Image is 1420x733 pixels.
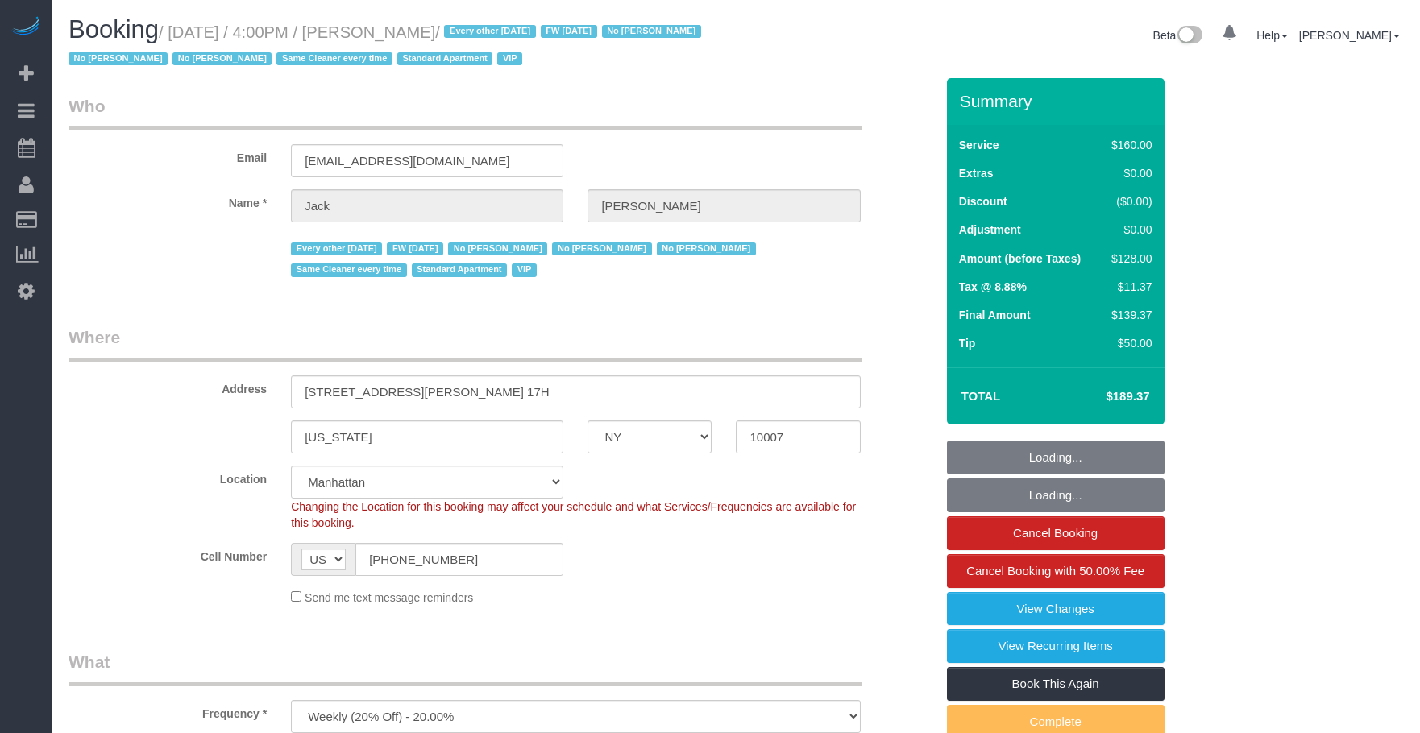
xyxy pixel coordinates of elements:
div: $11.37 [1105,279,1152,295]
a: Cancel Booking [947,516,1165,550]
span: FW [DATE] [541,25,597,38]
div: $160.00 [1105,137,1152,153]
div: $0.00 [1105,222,1152,238]
div: $128.00 [1105,251,1152,267]
a: Book This Again [947,667,1165,701]
label: Cell Number [56,543,279,565]
span: FW [DATE] [387,242,443,255]
label: Name * [56,189,279,211]
small: / [DATE] / 4:00PM / [PERSON_NAME] [69,23,706,68]
span: Standard Apartment [412,263,508,276]
label: Address [56,375,279,397]
span: Same Cleaner every time [291,263,406,276]
a: [PERSON_NAME] [1299,29,1400,42]
label: Adjustment [959,222,1021,238]
input: Zip Code [736,420,860,453]
legend: Who [69,94,862,130]
span: No [PERSON_NAME] [602,25,701,38]
span: Booking [69,15,159,43]
label: Tax @ 8.88% [959,279,1027,295]
label: Final Amount [959,307,1031,323]
span: Changing the Location for this booking may affect your schedule and what Services/Frequencies are... [291,500,856,529]
input: First Name [291,189,563,222]
label: Tip [959,335,976,351]
label: Location [56,466,279,487]
img: Automaid Logo [10,16,42,39]
img: New interface [1176,26,1202,47]
span: Standard Apartment [397,52,493,65]
strong: Total [961,389,1001,403]
label: Discount [959,193,1007,209]
legend: Where [69,325,862,362]
label: Extras [959,165,994,181]
span: Send me text message reminders [305,591,473,604]
legend: What [69,650,862,686]
a: View Recurring Items [947,629,1165,663]
div: $0.00 [1105,165,1152,181]
span: No [PERSON_NAME] [552,242,651,255]
span: No [PERSON_NAME] [657,242,756,255]
span: Every other [DATE] [444,25,535,38]
input: Last Name [588,189,860,222]
input: Cell Number [355,543,563,576]
h4: $189.37 [1057,390,1149,404]
a: View Changes [947,592,1165,626]
div: ($0.00) [1105,193,1152,209]
input: City [291,420,563,453]
span: VIP [512,263,537,276]
h3: Summary [960,92,1156,110]
div: $139.37 [1105,307,1152,323]
span: No [PERSON_NAME] [69,52,168,65]
label: Amount (before Taxes) [959,251,1081,267]
input: Email [291,144,563,177]
span: VIP [497,52,522,65]
span: No [PERSON_NAME] [448,242,547,255]
span: No [PERSON_NAME] [172,52,272,65]
span: Every other [DATE] [291,242,382,255]
label: Frequency * [56,700,279,722]
a: Beta [1153,29,1203,42]
a: Help [1256,29,1288,42]
div: $50.00 [1105,335,1152,351]
span: Cancel Booking with 50.00% Fee [966,564,1144,578]
span: Same Cleaner every time [276,52,392,65]
label: Email [56,144,279,166]
a: Cancel Booking with 50.00% Fee [947,554,1165,588]
label: Service [959,137,999,153]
